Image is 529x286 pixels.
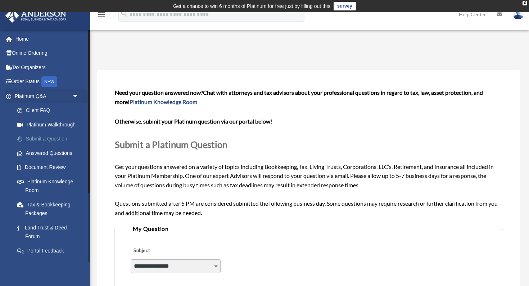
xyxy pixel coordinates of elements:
b: Otherwise, submit your Platinum question via our portal below! [115,118,272,125]
a: survey [334,2,356,10]
a: Land Trust & Deed Forum [10,220,90,243]
label: Subject [131,246,199,256]
span: arrow_drop_down [72,89,86,104]
div: close [523,1,527,5]
legend: My Question [130,224,487,234]
a: Answered Questions [10,146,90,160]
a: menu [97,13,106,19]
span: Submit a Platinum Question [115,139,227,150]
a: Platinum Walkthrough [10,117,90,132]
span: Chat with attorneys and tax advisors about your professional questions in regard to tax, law, ass... [115,89,483,105]
a: Platinum Knowledge Room [10,174,90,197]
a: Online Ordering [5,46,90,61]
i: search [120,10,128,18]
a: Platinum Q&Aarrow_drop_down [5,89,90,103]
a: Portal Feedback [10,243,90,258]
img: Anderson Advisors Platinum Portal [3,9,68,23]
a: Home [5,32,90,46]
div: Get a chance to win 6 months of Platinum for free just by filling out this [173,2,330,10]
img: User Pic [513,9,524,19]
a: Order StatusNEW [5,75,90,89]
a: Tax Organizers [5,60,90,75]
a: Submit a Question [10,132,90,146]
i: menu [97,10,106,19]
a: Platinum Knowledge Room [130,98,197,105]
div: NEW [41,76,57,87]
a: Tax & Bookkeeping Packages [10,197,90,220]
a: Document Review [10,160,90,175]
span: Need your question answered now? [115,89,203,96]
span: arrow_drop_down [72,258,86,273]
a: Client FAQ [10,103,90,118]
span: Get your questions answered on a variety of topics including Bookkeeping, Tax, Living Trusts, Cor... [115,89,502,216]
a: Digital Productsarrow_drop_down [5,258,90,272]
